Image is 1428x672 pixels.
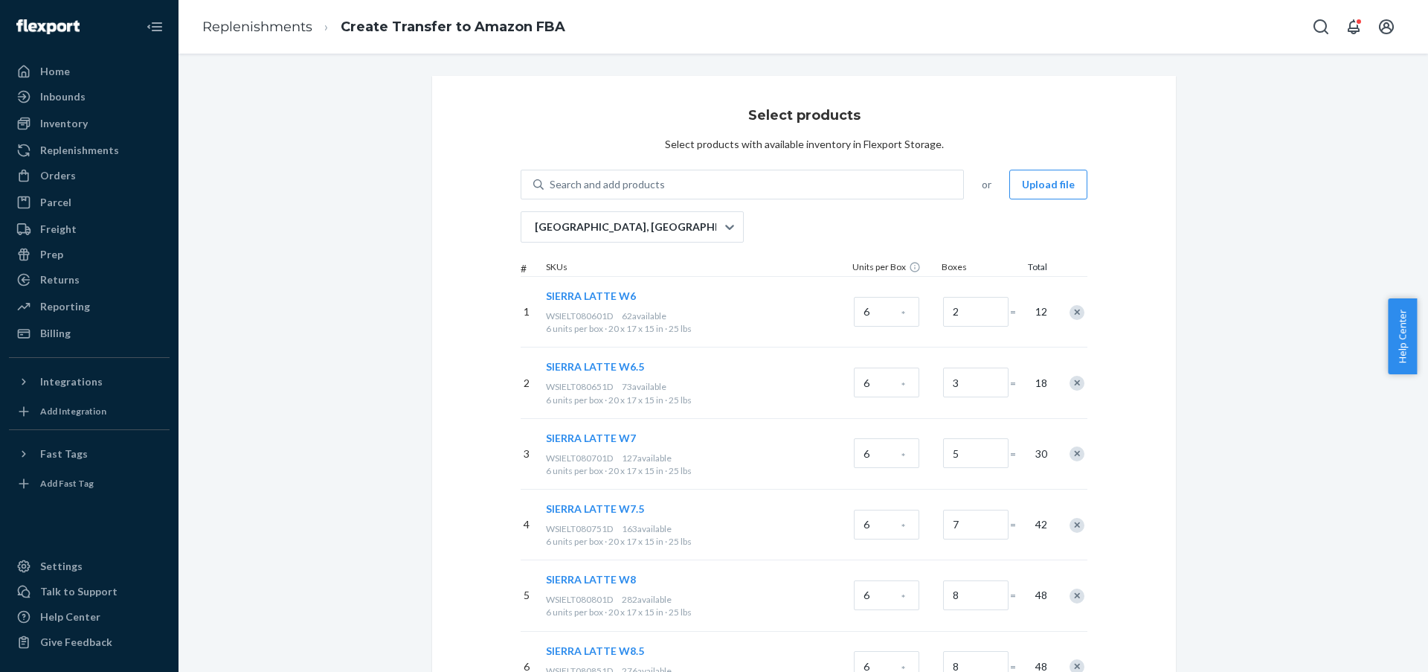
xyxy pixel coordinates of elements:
a: Inventory [9,112,170,135]
span: WSIELT080751D [546,523,613,534]
div: 6 units per box · 20 x 17 x 15 in · 25 lbs [546,394,848,406]
button: SIERRA LATTE W7.5 [546,502,644,516]
a: Billing [9,321,170,345]
div: 6 units per box · 20 x 17 x 15 in · 25 lbs [546,322,848,335]
input: Number of boxes [943,368,1009,397]
span: SIERRA LATTE W7 [546,432,636,444]
p: [GEOGRAPHIC_DATA], [GEOGRAPHIC_DATA] [535,220,724,234]
div: Freight [40,222,77,237]
span: WSIELT080701D [546,452,613,464]
div: Remove Item [1070,305,1084,320]
span: WSIELT080801D [546,594,613,605]
div: Units per Box [849,260,939,276]
div: Give Feedback [40,635,112,650]
a: Replenishments [202,19,312,35]
a: Prep [9,243,170,266]
div: Orders [40,168,76,183]
input: [GEOGRAPHIC_DATA], [GEOGRAPHIC_DATA] [533,220,535,234]
span: = [1010,304,1025,319]
div: Boxes [939,260,1013,276]
input: Case Quantity [854,297,919,327]
input: Number of boxes [943,580,1009,610]
div: Reporting [40,299,90,314]
p: 4 [524,517,540,532]
input: Case Quantity [854,580,919,610]
div: Prep [40,247,63,262]
div: Select products with available inventory in Flexport Storage. [665,137,944,152]
div: Remove Item [1070,518,1084,533]
a: Add Fast Tag [9,472,170,496]
button: Give Feedback [9,630,170,654]
button: Help Center [1388,298,1417,374]
p: 3 [524,447,540,461]
span: 73 available [622,381,666,392]
div: Replenishments [40,143,119,158]
button: Talk to Support [9,580,170,604]
div: Inventory [40,116,88,131]
button: Open account menu [1371,12,1401,42]
span: WSIELT080601D [546,310,613,321]
button: Integrations [9,370,170,394]
span: = [1010,447,1025,461]
span: 48 [1032,588,1047,603]
div: Help Center [40,609,100,624]
div: Parcel [40,195,71,210]
span: 282 available [622,594,672,605]
img: Flexport logo [16,19,80,34]
a: Add Integration [9,400,170,423]
button: SIERRA LATTE W8.5 [546,644,644,659]
span: 30 [1032,447,1047,461]
div: 6 units per box · 20 x 17 x 15 in · 25 lbs [546,535,848,548]
span: = [1010,588,1025,603]
span: 62 available [622,310,666,321]
p: 1 [524,304,540,319]
span: WSIELT080651D [546,381,613,392]
div: Integrations [40,374,103,389]
input: Case Quantity [854,510,919,540]
div: Total [1013,260,1050,276]
a: Freight [9,217,170,241]
div: Fast Tags [40,447,88,461]
a: Parcel [9,191,170,214]
span: 12 [1032,304,1047,319]
div: Inbounds [40,89,86,104]
span: 127 available [622,452,672,464]
div: Add Fast Tag [40,477,94,490]
div: Home [40,64,70,79]
a: Help Center [9,605,170,629]
span: SIERRA LATTE W8 [546,573,636,586]
span: 18 [1032,376,1047,391]
button: SIERRA LATTE W6.5 [546,359,644,374]
button: Fast Tags [9,442,170,466]
span: SIERRA LATTE W7.5 [546,502,644,515]
div: Settings [40,559,83,574]
span: = [1010,376,1025,391]
iframe: Opens a widget where you can chat to one of our agents [1331,627,1413,665]
a: Create Transfer to Amazon FBA [341,19,565,35]
a: Reporting [9,295,170,319]
p: 2 [524,376,540,391]
button: SIERRA LATTE W6 [546,289,636,304]
div: Remove Item [1070,589,1084,604]
button: SIERRA LATTE W7 [546,431,636,446]
ol: breadcrumbs [190,5,577,49]
div: Billing [40,326,71,341]
span: = [1010,517,1025,532]
span: or [982,177,991,192]
div: Returns [40,272,80,287]
a: Orders [9,164,170,188]
div: Talk to Support [40,584,118,599]
span: SIERRA LATTE W6.5 [546,360,644,373]
div: Search and add products [550,177,665,192]
span: 42 [1032,517,1047,532]
button: SIERRA LATTE W8 [546,572,636,587]
a: Inbounds [9,85,170,109]
div: 6 units per box · 20 x 17 x 15 in · 25 lbs [546,606,848,618]
h3: Select products [748,106,861,125]
button: Upload file [1009,170,1087,199]
input: Number of boxes [943,297,1009,327]
input: Number of boxes [943,510,1009,540]
div: 6 units per box · 20 x 17 x 15 in · 25 lbs [546,464,848,477]
input: Case Quantity [854,438,919,468]
a: Replenishments [9,138,170,162]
